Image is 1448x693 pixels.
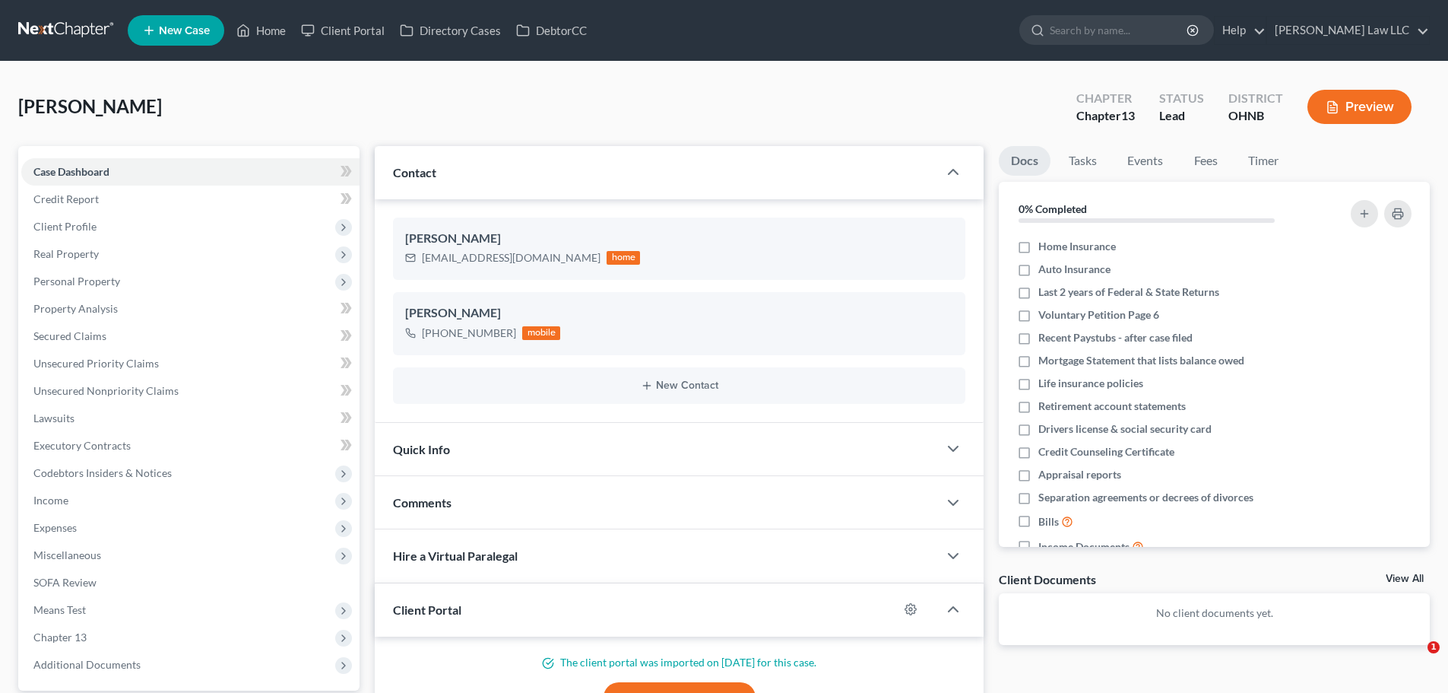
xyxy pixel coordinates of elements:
[33,412,74,424] span: Lawsuits
[422,326,516,341] div: [PHONE_NUMBER]
[1038,376,1143,391] span: Life insurance policies
[21,295,360,323] a: Property Analysis
[1228,107,1283,125] div: OHNB
[509,17,594,44] a: DebtorCC
[1427,641,1440,653] span: 1
[21,405,360,432] a: Lawsuits
[1038,307,1159,323] span: Voluntary Petition Page 6
[1386,574,1424,584] a: View All
[33,384,179,397] span: Unsecured Nonpriority Claims
[159,25,210,37] span: New Case
[393,165,436,180] span: Contact
[1159,107,1204,125] div: Lead
[1038,444,1174,459] span: Credit Counseling Certificate
[1038,490,1253,505] span: Separation agreements or decrees of divorces
[1396,641,1433,678] iframe: Intercom live chat
[405,304,953,323] div: [PERSON_NAME]
[393,602,461,617] span: Client Portal
[1215,17,1266,44] a: Help
[33,220,97,233] span: Client Profile
[33,466,172,479] span: Codebtors Insiders & Notices
[522,326,560,340] div: mobile
[18,95,162,117] span: [PERSON_NAME]
[293,17,392,44] a: Client Portal
[33,275,120,288] span: Personal Property
[1038,239,1116,254] span: Home Insurance
[33,247,99,260] span: Real Property
[393,655,965,670] p: The client portal was imported on [DATE] for this case.
[1038,353,1244,368] span: Mortgage Statement that lists balance owed
[405,230,953,248] div: [PERSON_NAME]
[1076,107,1135,125] div: Chapter
[1159,90,1204,107] div: Status
[21,350,360,377] a: Unsecured Priority Claims
[1236,146,1291,176] a: Timer
[21,569,360,596] a: SOFA Review
[1011,606,1418,621] p: No client documents yet.
[999,571,1096,587] div: Client Documents
[422,250,600,265] div: [EMAIL_ADDRESS][DOMAIN_NAME]
[1038,539,1130,555] span: Income Documents
[33,439,131,452] span: Executory Contracts
[33,329,106,342] span: Secured Claims
[33,494,68,507] span: Income
[1038,330,1193,345] span: Recent Paystubs - after case filed
[33,192,99,205] span: Credit Report
[33,165,109,178] span: Case Dashboard
[1181,146,1230,176] a: Fees
[1019,202,1087,215] strong: 0% Completed
[1038,262,1111,277] span: Auto Insurance
[1076,90,1135,107] div: Chapter
[393,548,518,563] span: Hire a Virtual Paralegal
[1228,90,1283,107] div: District
[33,302,118,315] span: Property Analysis
[33,548,101,561] span: Miscellaneous
[1057,146,1109,176] a: Tasks
[33,658,141,671] span: Additional Documents
[607,251,640,265] div: home
[21,432,360,459] a: Executory Contracts
[1115,146,1175,176] a: Events
[21,158,360,186] a: Case Dashboard
[1307,90,1412,124] button: Preview
[33,357,159,370] span: Unsecured Priority Claims
[405,380,953,392] button: New Contact
[33,603,86,616] span: Means Test
[33,576,97,589] span: SOFA Review
[1050,16,1189,44] input: Search by name...
[1038,467,1121,482] span: Appraisal reports
[33,631,87,644] span: Chapter 13
[1038,514,1059,529] span: Bills
[33,521,77,534] span: Expenses
[21,186,360,213] a: Credit Report
[393,495,452,510] span: Comments
[1038,285,1219,300] span: Last 2 years of Federal & State Returns
[1038,399,1186,414] span: Retirement account statements
[21,323,360,350] a: Secured Claims
[1121,108,1135,122] span: 13
[229,17,293,44] a: Home
[999,146,1050,176] a: Docs
[393,442,450,456] span: Quick Info
[1267,17,1429,44] a: [PERSON_NAME] Law LLC
[392,17,509,44] a: Directory Cases
[1038,421,1212,437] span: Drivers license & social security card
[21,377,360,405] a: Unsecured Nonpriority Claims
